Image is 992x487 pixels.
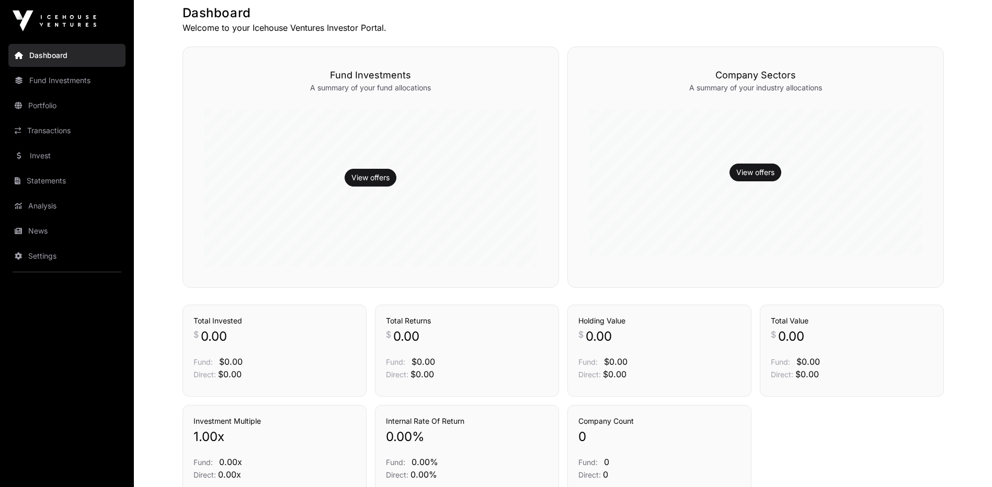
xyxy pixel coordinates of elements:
[393,328,419,345] span: 0.00
[386,316,548,326] h3: Total Returns
[193,370,216,379] span: Direct:
[411,469,437,480] span: 0.00%
[386,470,408,479] span: Direct:
[8,219,126,242] a: News
[8,245,126,268] a: Settings
[193,458,213,467] span: Fund:
[204,83,538,93] p: A summary of your fund allocations
[771,316,933,326] h3: Total Value
[219,356,243,367] span: $0.00
[193,316,356,326] h3: Total Invested
[736,167,774,178] a: View offers
[604,356,628,367] span: $0.00
[218,369,242,379] span: $0.00
[578,328,584,341] span: $
[412,457,438,467] span: 0.00%
[589,68,922,83] h3: Company Sectors
[578,316,740,326] h3: Holding Value
[201,328,227,345] span: 0.00
[8,119,126,142] a: Transactions
[193,470,216,479] span: Direct:
[412,356,435,367] span: $0.00
[940,437,992,487] iframe: Chat Widget
[386,328,391,341] span: $
[771,370,793,379] span: Direct:
[386,428,412,445] span: 0.00
[193,416,356,426] h3: Investment Multiple
[589,83,922,93] p: A summary of your industry allocations
[604,457,609,467] span: 0
[8,144,126,167] a: Invest
[778,328,804,345] span: 0.00
[8,44,126,67] a: Dashboard
[204,68,538,83] h3: Fund Investments
[183,5,944,21] h1: Dashboard
[386,370,408,379] span: Direct:
[578,470,601,479] span: Direct:
[193,357,213,366] span: Fund:
[8,69,126,92] a: Fund Investments
[795,369,819,379] span: $0.00
[578,458,598,467] span: Fund:
[603,469,608,480] span: 0
[578,357,598,366] span: Fund:
[578,370,601,379] span: Direct:
[8,94,126,117] a: Portfolio
[386,416,548,426] h3: Internal Rate Of Return
[13,10,96,31] img: Icehouse Ventures Logo
[603,369,626,379] span: $0.00
[771,328,776,341] span: $
[8,169,126,192] a: Statements
[796,356,820,367] span: $0.00
[193,428,218,445] span: 1.00
[729,164,781,181] button: View offers
[8,194,126,217] a: Analysis
[218,428,224,445] span: x
[578,428,586,445] span: 0
[586,328,612,345] span: 0.00
[193,328,199,341] span: $
[412,428,425,445] span: %
[411,369,434,379] span: $0.00
[218,469,241,480] span: 0.00x
[345,169,396,187] button: View offers
[219,457,242,467] span: 0.00x
[351,172,390,183] a: View offers
[183,21,944,34] p: Welcome to your Icehouse Ventures Investor Portal.
[771,357,790,366] span: Fund:
[386,458,405,467] span: Fund:
[386,357,405,366] span: Fund:
[578,416,740,426] h3: Company Count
